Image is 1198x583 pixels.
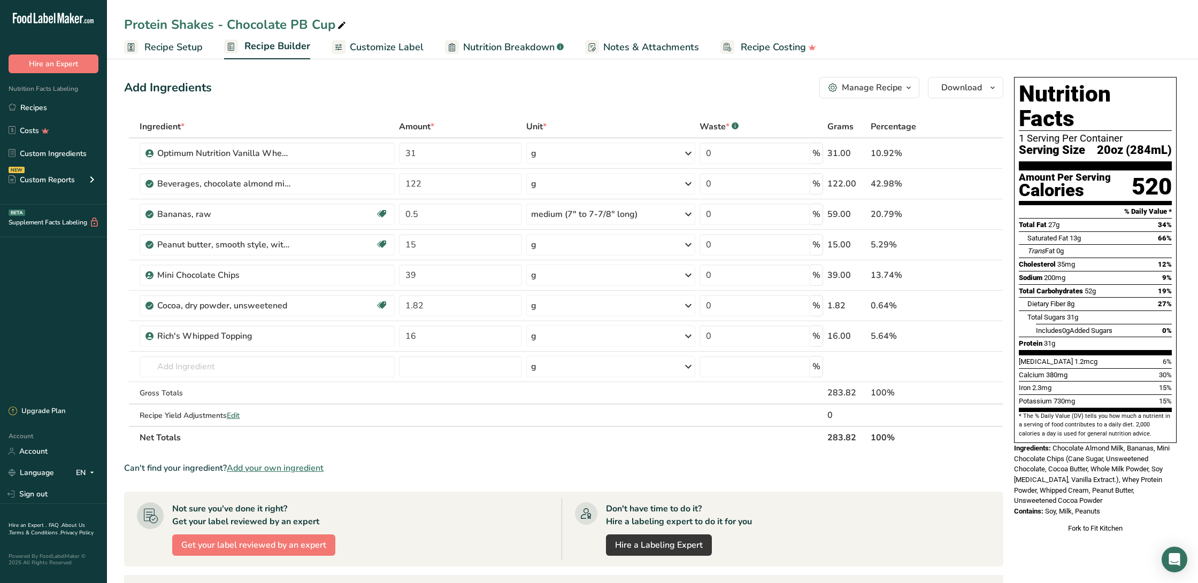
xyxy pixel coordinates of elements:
[531,238,536,251] div: g
[157,177,291,190] div: Beverages, chocolate almond milk, unsweetened, shelf-stable, fortified with [MEDICAL_DATA] and E
[1158,287,1172,295] span: 19%
[585,35,699,59] a: Notes & Attachments
[606,534,712,556] a: Hire a Labeling Expert
[827,409,866,422] div: 0
[827,238,866,251] div: 15.00
[1085,287,1096,295] span: 52g
[603,40,699,55] span: Notes & Attachments
[1044,274,1065,282] span: 200mg
[871,177,953,190] div: 42.98%
[124,35,203,59] a: Recipe Setup
[9,529,60,537] a: Terms & Conditions .
[871,330,953,343] div: 5.64%
[941,81,982,94] span: Download
[531,269,536,282] div: g
[1048,221,1059,229] span: 27g
[463,40,555,55] span: Nutrition Breakdown
[700,120,739,133] div: Waste
[1019,221,1047,229] span: Total Fat
[1159,371,1172,379] span: 30%
[871,299,953,312] div: 0.64%
[9,406,65,417] div: Upgrade Plan
[606,502,752,528] div: Don't have time to do it? Hire a labeling expert to do it for you
[1014,523,1177,534] div: Fork to Fit Kitchen
[1158,300,1172,308] span: 27%
[140,356,395,377] input: Add Ingredient
[1019,274,1042,282] span: Sodium
[224,34,310,60] a: Recipe Builder
[1032,384,1051,392] span: 2.3mg
[1019,412,1172,438] section: * The % Daily Value (DV) tells you how much a nutrient in a serving of food contributes to a dail...
[871,147,953,160] div: 10.92%
[157,208,291,221] div: Bananas, raw
[1027,247,1055,255] span: Fat
[76,467,98,479] div: EN
[49,522,62,529] a: FAQ .
[871,386,953,399] div: 100%
[9,522,85,537] a: About Us .
[827,386,866,399] div: 283.82
[531,147,536,160] div: g
[827,120,854,133] span: Grams
[1019,205,1172,218] section: % Daily Value *
[1162,547,1187,572] div: Open Intercom Messenger
[871,208,953,221] div: 20.79%
[124,15,348,34] div: Protein Shakes - Chocolate PB Cup
[1027,247,1045,255] i: Trans
[9,55,98,73] button: Hire an Expert
[1070,234,1081,242] span: 13g
[137,426,825,448] th: Net Totals
[124,462,1003,475] div: Can't find your ingredient?
[140,120,185,133] span: Ingredient
[140,387,395,399] div: Gross Totals
[871,269,953,282] div: 13.74%
[9,463,54,482] a: Language
[531,330,536,343] div: g
[1159,384,1172,392] span: 15%
[1067,313,1078,321] span: 31g
[1019,173,1111,183] div: Amount Per Serving
[172,534,335,556] button: Get your label reviewed by an expert
[172,502,319,528] div: Not sure you've done it right? Get your label reviewed by an expert
[1162,274,1172,282] span: 9%
[1019,133,1172,144] div: 1 Serving Per Container
[1158,260,1172,268] span: 12%
[157,330,291,343] div: Rich's Whipped Topping
[1027,234,1068,242] span: Saturated Fat
[827,208,866,221] div: 59.00
[1044,339,1055,347] span: 31g
[9,553,98,566] div: Powered By FoodLabelMaker © 2025 All Rights Reserved
[157,269,291,282] div: Mini Chocolate Chips
[227,462,324,475] span: Add your own ingredient
[60,529,94,537] a: Privacy Policy
[1019,339,1042,347] span: Protein
[399,120,434,133] span: Amount
[1019,260,1056,268] span: Cholesterol
[827,177,866,190] div: 122.00
[1067,300,1074,308] span: 8g
[1027,300,1065,308] span: Dietary Fiber
[1162,327,1172,335] span: 0%
[1019,144,1085,157] span: Serving Size
[1019,357,1073,366] span: [MEDICAL_DATA]
[1056,247,1064,255] span: 0g
[181,539,326,551] span: Get your label reviewed by an expert
[445,35,564,59] a: Nutrition Breakdown
[1027,313,1065,321] span: Total Sugars
[1045,507,1100,515] span: Soy, Milk, Peanuts
[531,177,536,190] div: g
[825,426,869,448] th: 283.82
[871,238,953,251] div: 5.29%
[140,410,395,421] div: Recipe Yield Adjustments
[827,147,866,160] div: 31.00
[1159,397,1172,405] span: 15%
[1097,144,1172,157] span: 20oz (284mL)
[157,147,291,160] div: Optimum Nutrition Vanilla Whey Protein
[350,40,424,55] span: Customize Label
[332,35,424,59] a: Customize Label
[244,39,310,53] span: Recipe Builder
[1074,357,1097,366] span: 1.2mcg
[1158,221,1172,229] span: 34%
[531,360,536,373] div: g
[1019,287,1083,295] span: Total Carbohydrates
